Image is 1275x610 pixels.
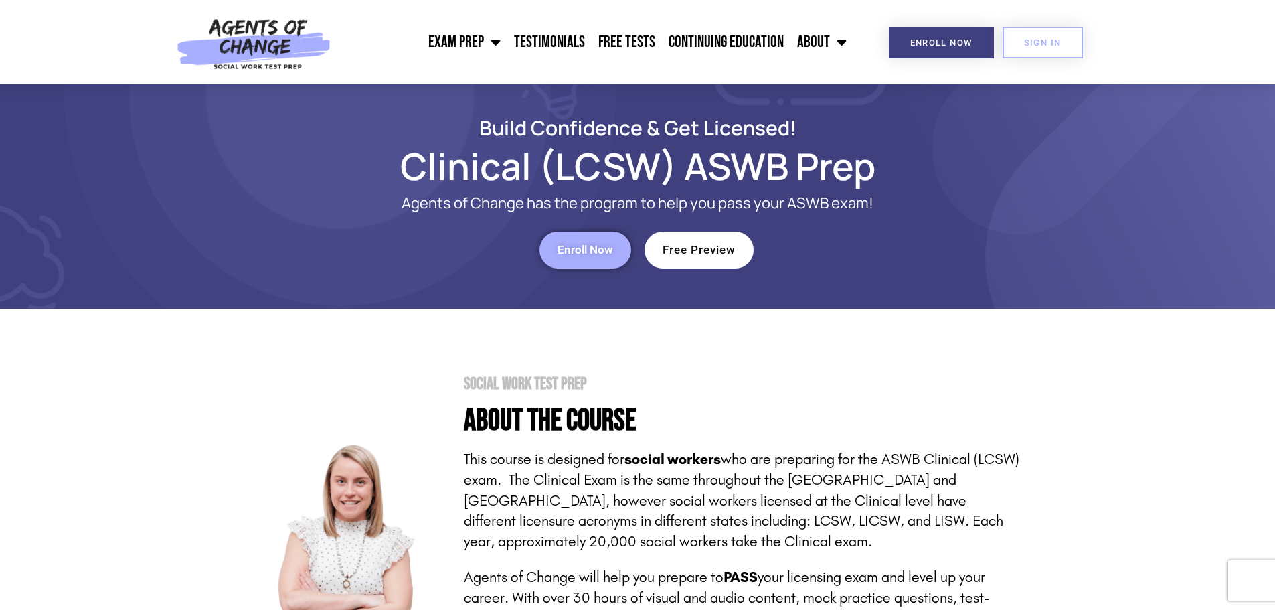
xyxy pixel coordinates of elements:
[910,38,972,47] span: Enroll Now
[724,568,758,586] strong: PASS
[889,27,994,58] a: Enroll Now
[464,406,1019,436] h4: About the Course
[1003,27,1083,58] a: SIGN IN
[558,244,613,256] span: Enroll Now
[662,25,790,59] a: Continuing Education
[592,25,662,59] a: Free Tests
[539,232,631,269] a: Enroll Now
[507,25,592,59] a: Testimonials
[338,25,853,59] nav: Menu
[310,195,966,212] p: Agents of Change has the program to help you pass your ASWB exam!
[464,449,1019,552] p: This course is designed for who are preparing for the ASWB Clinical (LCSW) exam. The Clinical Exa...
[256,118,1019,137] h2: Build Confidence & Get Licensed!
[1024,38,1061,47] span: SIGN IN
[645,232,754,269] a: Free Preview
[256,151,1019,181] h1: Clinical (LCSW) ASWB Prep
[624,451,721,468] strong: social workers
[790,25,853,59] a: About
[663,244,736,256] span: Free Preview
[464,376,1019,392] h2: Social Work Test Prep
[422,25,507,59] a: Exam Prep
